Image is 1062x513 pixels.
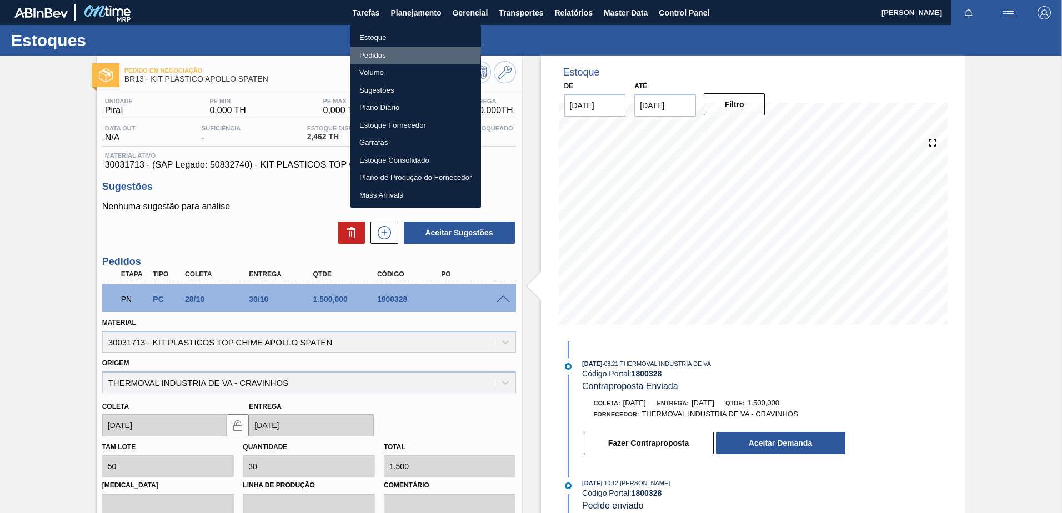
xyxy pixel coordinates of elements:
a: Plano de Produção do Fornecedor [350,169,481,187]
a: Sugestões [350,82,481,99]
a: Volume [350,64,481,82]
a: Garrafas [350,134,481,152]
a: Plano Diário [350,99,481,117]
a: Pedidos [350,47,481,64]
a: Mass Arrivals [350,187,481,204]
a: Estoque Fornecedor [350,117,481,134]
a: Estoque Consolidado [350,152,481,169]
a: Estoque [350,29,481,47]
